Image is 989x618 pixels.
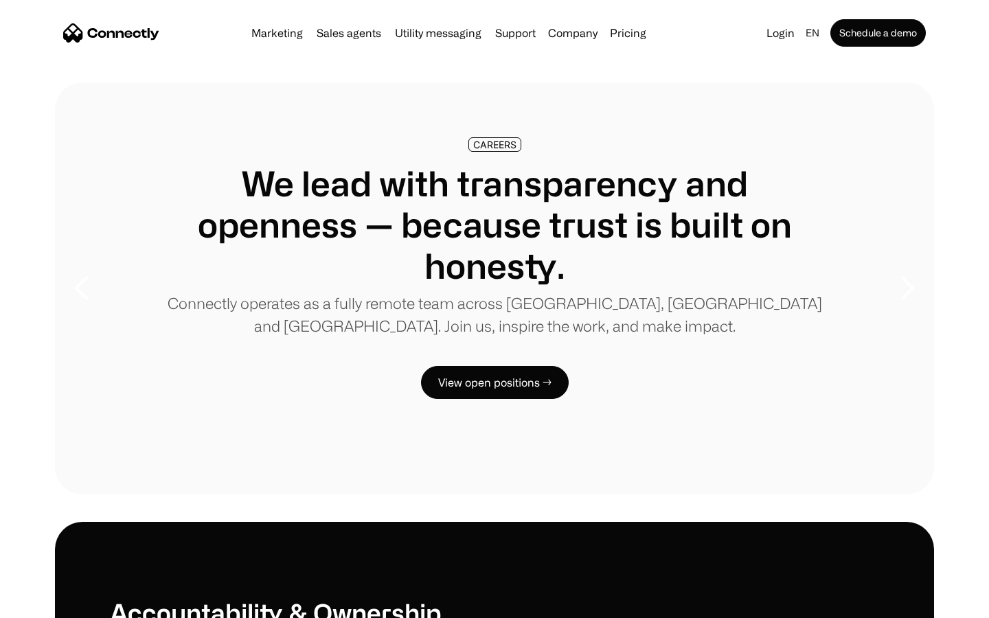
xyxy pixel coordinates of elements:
a: View open positions → [421,366,569,399]
a: Marketing [246,27,308,38]
a: Login [761,23,800,43]
div: Company [548,23,598,43]
a: Support [490,27,541,38]
h1: We lead with transparency and openness — because trust is built on honesty. [165,163,824,286]
a: Sales agents [311,27,387,38]
a: Pricing [604,27,652,38]
aside: Language selected: English [14,593,82,613]
div: en [806,23,819,43]
a: Utility messaging [389,27,487,38]
ul: Language list [27,594,82,613]
p: Connectly operates as a fully remote team across [GEOGRAPHIC_DATA], [GEOGRAPHIC_DATA] and [GEOGRA... [165,292,824,337]
div: CAREERS [473,139,516,150]
a: Schedule a demo [830,19,926,47]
